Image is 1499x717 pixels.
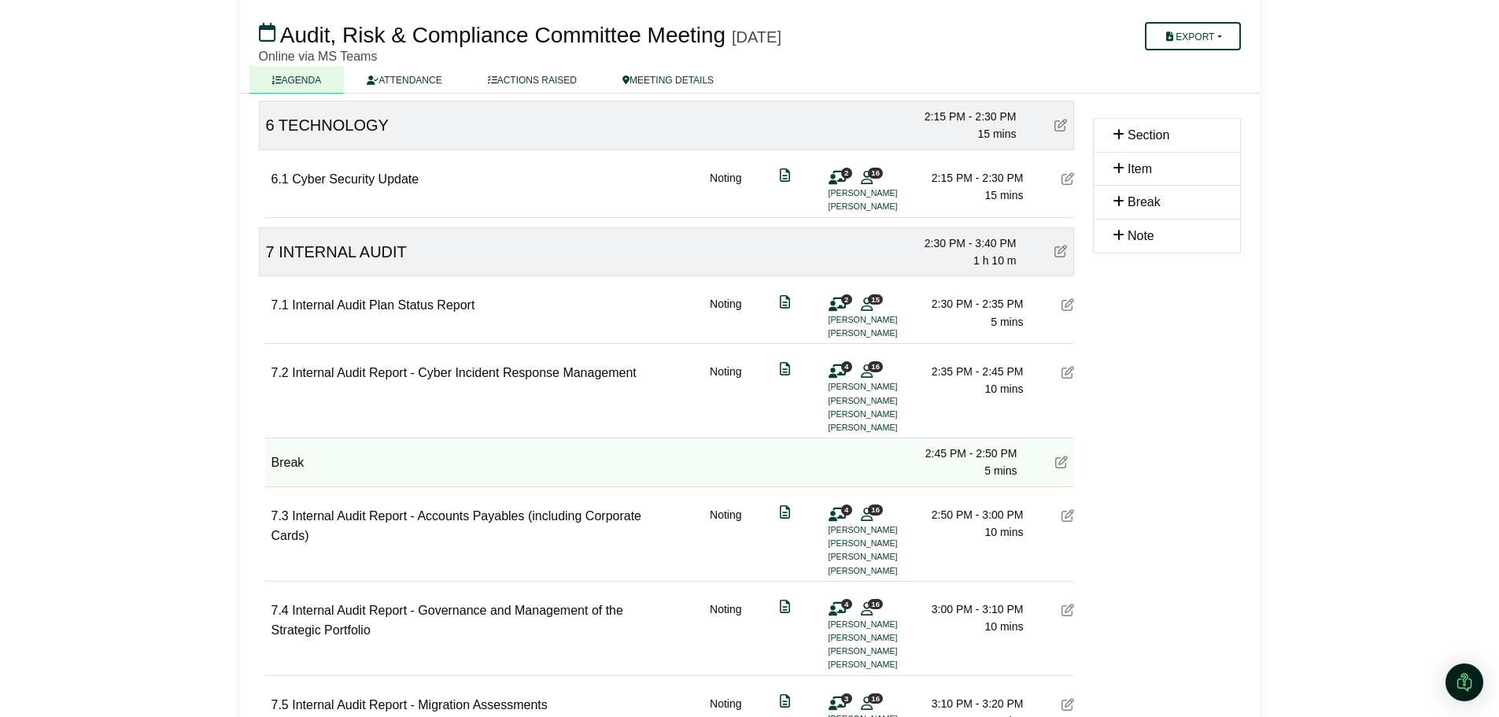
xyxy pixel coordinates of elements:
[271,509,642,543] span: Internal Audit Report - Accounts Payables (including Corporate Cards)
[829,537,947,550] li: [PERSON_NAME]
[829,327,947,340] li: [PERSON_NAME]
[829,523,947,537] li: [PERSON_NAME]
[829,631,947,645] li: [PERSON_NAME]
[1445,663,1483,701] div: Open Intercom Messenger
[841,599,852,609] span: 4
[829,200,947,213] li: [PERSON_NAME]
[973,254,1016,267] span: 1 h 10 m
[710,295,741,340] div: Noting
[829,394,947,408] li: [PERSON_NAME]
[914,363,1024,380] div: 2:35 PM - 2:45 PM
[984,189,1023,201] span: 15 mins
[841,168,852,178] span: 2
[271,298,289,312] span: 7.1
[710,601,741,672] div: Noting
[977,128,1016,140] span: 15 mins
[271,604,623,638] span: Internal Audit Report - Governance and Management of the Strategic Portfolio
[292,172,419,186] span: Cyber Security Update
[829,618,947,631] li: [PERSON_NAME]
[841,361,852,371] span: 4
[841,294,852,305] span: 2
[1145,22,1240,50] button: Export
[732,28,781,46] div: [DATE]
[271,604,289,617] span: 7.4
[868,361,883,371] span: 16
[279,116,389,134] span: TECHNOLOGY
[710,506,741,578] div: Noting
[271,456,305,469] span: Break
[829,313,947,327] li: [PERSON_NAME]
[829,421,947,434] li: [PERSON_NAME]
[271,172,289,186] span: 6.1
[829,408,947,421] li: [PERSON_NAME]
[344,66,464,94] a: ATTENDANCE
[868,504,883,515] span: 16
[1128,128,1169,142] span: Section
[710,169,741,214] div: Noting
[829,550,947,564] li: [PERSON_NAME]
[991,316,1023,328] span: 5 mins
[292,298,474,312] span: Internal Audit Plan Status Report
[914,601,1024,618] div: 3:00 PM - 3:10 PM
[1128,162,1152,176] span: Item
[829,658,947,671] li: [PERSON_NAME]
[271,698,289,711] span: 7.5
[906,235,1017,252] div: 2:30 PM - 3:40 PM
[914,169,1024,187] div: 2:15 PM - 2:30 PM
[829,645,947,658] li: [PERSON_NAME]
[249,66,345,94] a: AGENDA
[868,693,883,704] span: 16
[259,50,378,63] span: Online via MS Teams
[1128,195,1161,209] span: Break
[914,695,1024,712] div: 3:10 PM - 3:20 PM
[710,363,741,434] div: Noting
[280,23,726,47] span: Audit, Risk & Compliance Committee Meeting
[279,243,407,261] span: INTERNAL AUDIT
[266,116,275,134] span: 6
[292,698,548,711] span: Internal Audit Report - Migration Assessments
[829,564,947,578] li: [PERSON_NAME]
[292,366,637,379] span: Internal Audit Report - Cyber Incident Response Management
[266,243,275,261] span: 7
[984,620,1023,633] span: 10 mins
[868,599,883,609] span: 16
[984,383,1023,395] span: 10 mins
[465,66,600,94] a: ACTIONS RAISED
[271,366,289,379] span: 7.2
[906,108,1017,125] div: 2:15 PM - 2:30 PM
[271,509,289,523] span: 7.3
[914,295,1024,312] div: 2:30 PM - 2:35 PM
[868,294,883,305] span: 15
[841,693,852,704] span: 3
[841,504,852,515] span: 4
[914,506,1024,523] div: 2:50 PM - 3:00 PM
[829,380,947,394] li: [PERSON_NAME]
[868,168,883,178] span: 16
[907,445,1017,462] div: 2:45 PM - 2:50 PM
[600,66,737,94] a: MEETING DETAILS
[984,526,1023,538] span: 10 mins
[829,187,947,200] li: [PERSON_NAME]
[1128,229,1154,242] span: Note
[984,464,1017,477] span: 5 mins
